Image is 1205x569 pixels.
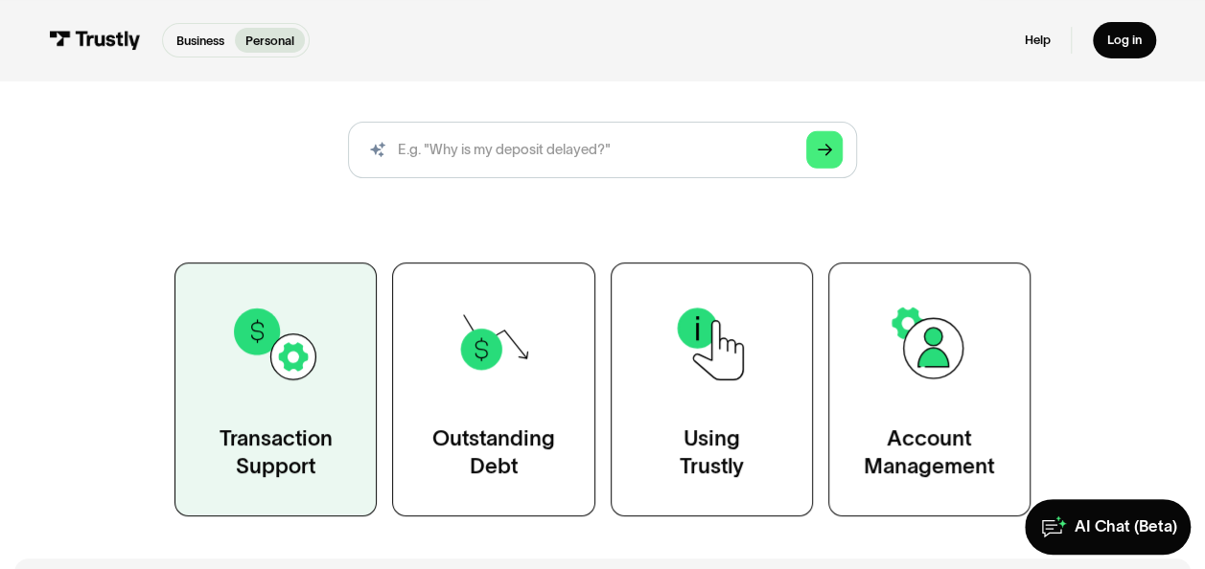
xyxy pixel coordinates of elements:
[1024,33,1050,49] a: Help
[220,424,333,481] div: Transaction Support
[1107,33,1142,49] div: Log in
[49,31,140,50] img: Trustly Logo
[1025,499,1191,556] a: AI Chat (Beta)
[392,262,594,517] a: OutstandingDebt
[176,32,224,50] p: Business
[680,424,744,481] div: Using Trustly
[348,122,857,178] input: search
[235,28,305,54] a: Personal
[245,32,294,50] p: Personal
[348,122,857,178] form: Search
[611,262,813,517] a: UsingTrustly
[1075,516,1177,536] div: AI Chat (Beta)
[828,262,1031,517] a: AccountManagement
[166,28,235,54] a: Business
[864,424,994,481] div: Account Management
[1093,22,1155,59] a: Log in
[174,262,377,517] a: TransactionSupport
[432,424,555,481] div: Outstanding Debt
